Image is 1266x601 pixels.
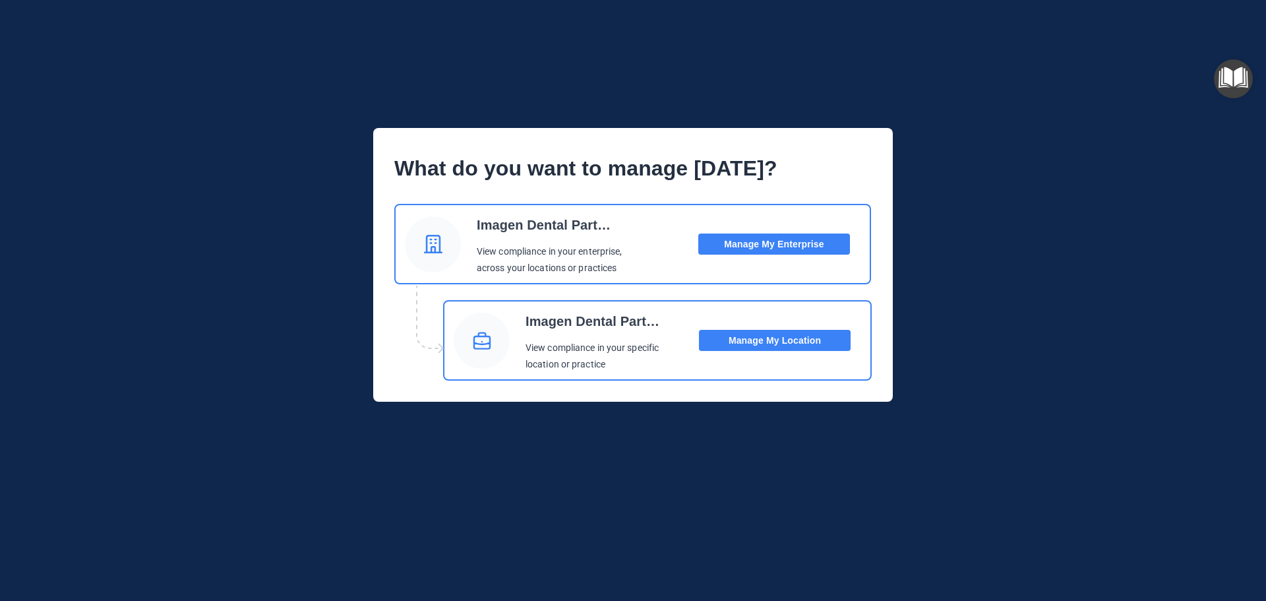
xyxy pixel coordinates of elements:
[477,212,612,238] p: Imagen Dental Partners Corporate
[1038,507,1250,560] iframe: Drift Widget Chat Controller
[1214,59,1253,98] button: Open Resource Center
[699,330,851,351] button: Manage My Location
[698,234,850,255] button: Manage My Enterprise
[477,260,622,277] p: across your locations or practices
[526,356,661,373] p: location or practice
[477,243,622,261] p: View compliance in your enterprise,
[394,149,872,188] p: What do you want to manage [DATE]?
[526,340,661,357] p: View compliance in your specific
[526,308,661,334] p: Imagen Dental Partners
